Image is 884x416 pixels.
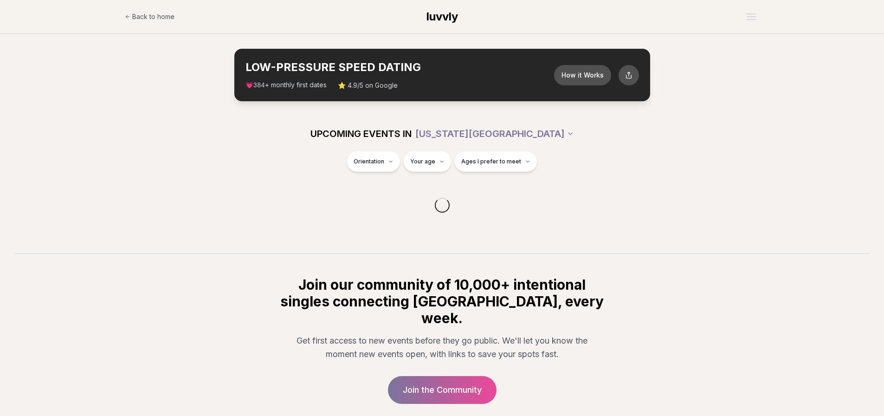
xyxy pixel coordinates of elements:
[455,151,537,172] button: Ages I prefer to meet
[125,7,174,26] a: Back to home
[354,158,384,165] span: Orientation
[279,276,606,326] h2: Join our community of 10,000+ intentional singles connecting [GEOGRAPHIC_DATA], every week.
[245,60,554,75] h2: LOW-PRESSURE SPEED DATING
[132,12,174,21] span: Back to home
[426,9,458,24] a: luvvly
[415,123,574,144] button: [US_STATE][GEOGRAPHIC_DATA]
[347,151,400,172] button: Orientation
[404,151,451,172] button: Your age
[310,127,412,140] span: UPCOMING EVENTS IN
[743,10,760,24] button: Open menu
[388,376,497,404] a: Join the Community
[338,81,398,90] span: ⭐ 4.9/5 on Google
[426,10,458,23] span: luvvly
[286,334,598,361] p: Get first access to new events before they go public. We'll let you know the moment new events op...
[554,65,611,85] button: How it Works
[245,80,327,90] span: 💗 + monthly first dates
[410,158,435,165] span: Your age
[253,82,265,89] span: 384
[461,158,521,165] span: Ages I prefer to meet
